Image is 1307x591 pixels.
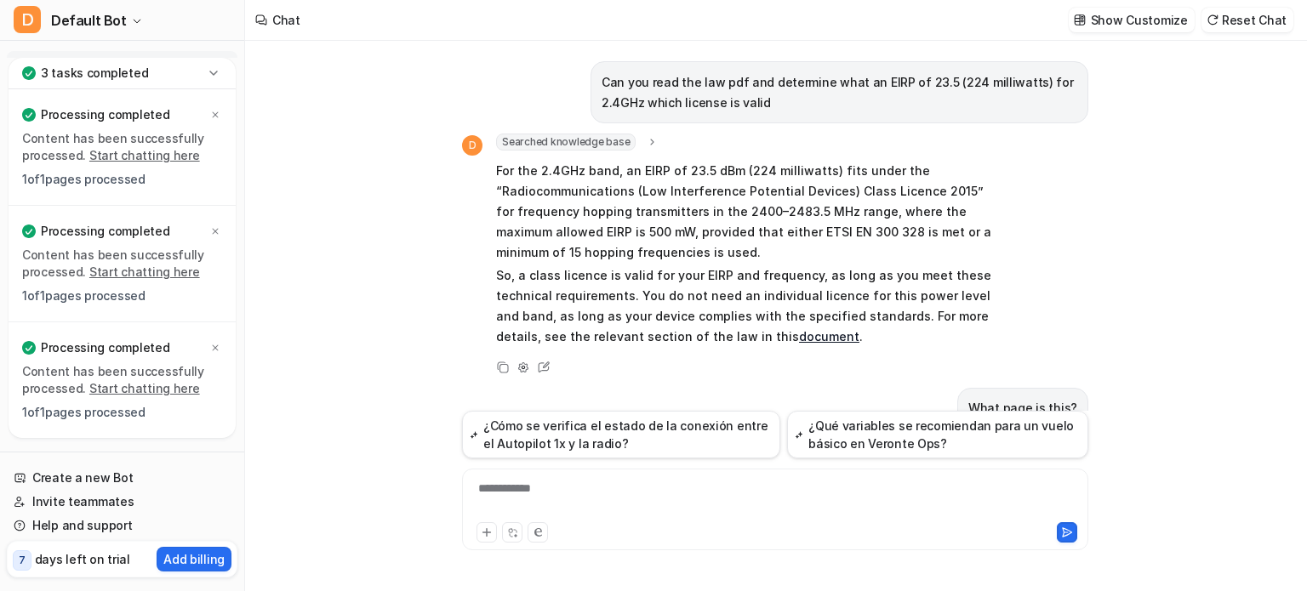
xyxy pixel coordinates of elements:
[787,411,1088,458] button: ¿Qué variables se recomiendan para un vuelo básico en Veronte Ops?
[496,134,636,151] span: Searched knowledge base
[496,265,994,347] p: So, a class licence is valid for your EIRP and frequency, as long as you meet these technical req...
[22,130,222,164] p: Content has been successfully processed.
[799,329,859,344] a: document
[163,550,225,568] p: Add billing
[1091,11,1188,29] p: Show Customize
[22,287,222,304] p: 1 of 1 pages processed
[1201,8,1293,32] button: Reset Chat
[14,6,41,33] span: D
[35,550,130,568] p: days left on trial
[19,553,26,568] p: 7
[22,363,222,397] p: Content has been successfully processed.
[496,161,994,263] p: For the 2.4GHz band, an EIRP of 23.5 dBm (224 milliwatts) fits under the “Radiocommunications (Lo...
[41,65,148,82] p: 3 tasks completed
[462,411,780,458] button: ¿Cómo se verifica el estado de la conexión entre el Autopilot 1x y la radio?
[272,11,300,29] div: Chat
[1074,14,1086,26] img: customize
[1207,14,1219,26] img: reset
[7,490,237,514] a: Invite teammates
[7,51,237,75] a: Chat
[41,339,169,356] p: Processing completed
[22,171,222,188] p: 1 of 1 pages processed
[968,398,1077,418] p: What page is this?
[89,381,200,395] a: Start chatting here
[7,514,237,537] a: Help and support
[41,106,169,123] p: Processing completed
[89,264,200,279] a: Start chatting here
[51,9,127,32] span: Default Bot
[89,148,200,162] a: Start chatting here
[1069,8,1195,32] button: Show Customize
[157,547,231,571] button: Add billing
[22,247,222,281] p: Content has been successfully processed.
[41,223,169,240] p: Processing completed
[462,135,482,156] span: D
[22,404,222,421] p: 1 of 1 pages processed
[602,72,1077,113] p: Can you read the law pdf and determine what an EIRP of 23.5 (224 milliwatts) for 2.4GHz which lic...
[7,466,237,490] a: Create a new Bot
